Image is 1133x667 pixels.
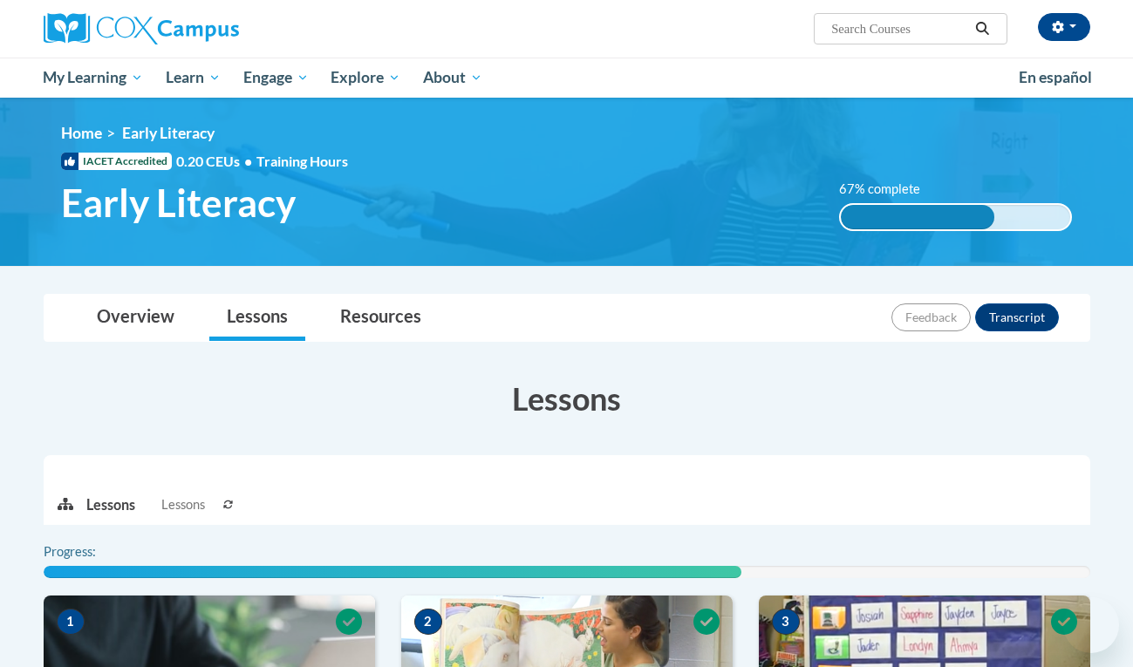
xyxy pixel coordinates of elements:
[839,180,939,199] label: 67% complete
[414,609,442,635] span: 2
[1019,68,1092,86] span: En español
[423,67,482,88] span: About
[412,58,494,98] a: About
[331,67,400,88] span: Explore
[61,180,296,226] span: Early Literacy
[319,58,412,98] a: Explore
[161,495,205,514] span: Lessons
[772,609,800,635] span: 3
[44,377,1090,420] h3: Lessons
[32,58,155,98] a: My Learning
[44,13,375,44] a: Cox Campus
[1063,597,1119,653] iframe: Button to launch messaging window
[975,303,1059,331] button: Transcript
[969,18,995,39] button: Search
[79,295,192,341] a: Overview
[57,609,85,635] span: 1
[209,295,305,341] a: Lessons
[243,67,309,88] span: Engage
[61,124,102,142] a: Home
[1007,59,1103,96] a: En español
[154,58,232,98] a: Learn
[1038,13,1090,41] button: Account Settings
[86,495,135,514] p: Lessons
[176,152,256,171] span: 0.20 CEUs
[43,67,143,88] span: My Learning
[17,58,1116,98] div: Main menu
[256,153,348,169] span: Training Hours
[166,67,221,88] span: Learn
[232,58,320,98] a: Engage
[841,205,994,229] div: 67% complete
[891,303,971,331] button: Feedback
[122,124,215,142] span: Early Literacy
[61,153,172,170] span: IACET Accredited
[323,295,439,341] a: Resources
[44,13,239,44] img: Cox Campus
[829,18,969,39] input: Search Courses
[244,153,252,169] span: •
[44,542,144,562] label: Progress:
